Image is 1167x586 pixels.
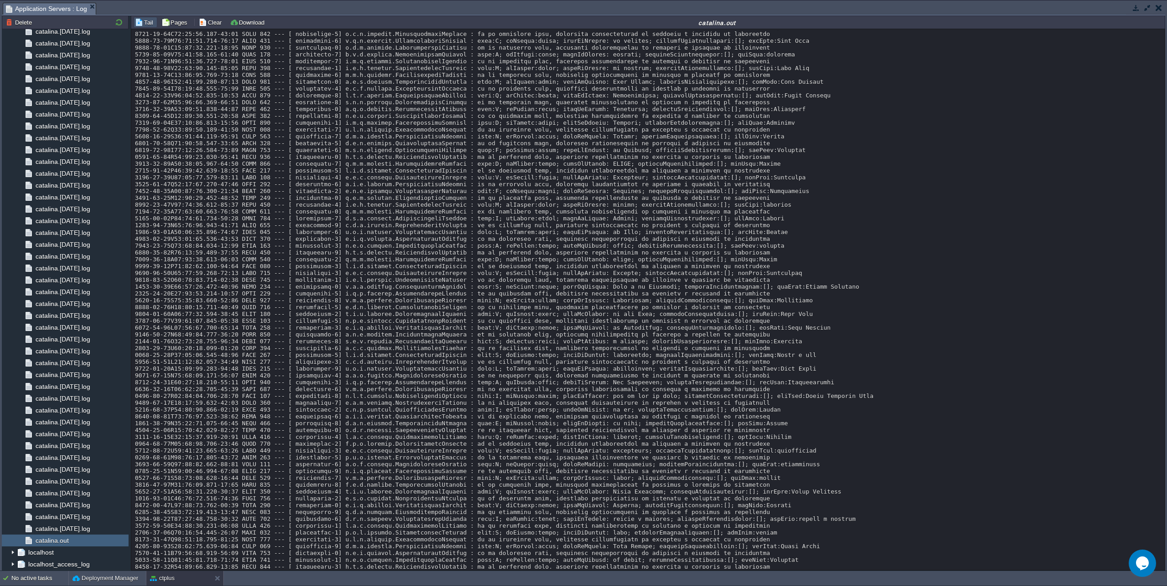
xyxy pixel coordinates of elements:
a: catalina.[DATE].log [34,323,92,331]
a: catalina.[DATE].log [34,63,92,71]
a: catalina.[DATE].log [34,276,92,284]
a: catalina.[DATE].log [34,288,92,296]
button: Deployment Manager [72,574,138,583]
a: catalina.out [34,536,70,545]
div: catalina.out [271,19,1164,26]
a: catalina.[DATE].log [34,27,92,36]
a: catalina.[DATE].log [34,169,92,178]
button: Delete [6,18,35,26]
span: catalina.[DATE].log [34,193,92,201]
a: catalina.[DATE].log [34,110,92,118]
button: ctplus [150,574,175,583]
a: catalina.[DATE].log [34,229,92,237]
a: catalina.[DATE].log [34,501,92,509]
a: catalina.[DATE].log [34,406,92,414]
a: catalina.[DATE].log [34,465,92,474]
button: Download [230,18,267,26]
a: catalina.[DATE].log [34,347,92,355]
a: catalina.[DATE].log [34,489,92,497]
a: catalina.[DATE].log [34,75,92,83]
iframe: chat widget [1129,550,1158,577]
a: catalina.[DATE].log [34,98,92,107]
a: catalina.[DATE].log [34,300,92,308]
a: catalina.[DATE].log [34,359,92,367]
a: catalina.[DATE].log [34,134,92,142]
a: catalina.[DATE].log [34,146,92,154]
a: catalina.[DATE].log [34,158,92,166]
button: Clear [199,18,224,26]
a: catalina.[DATE].log [34,454,92,462]
a: catalina.[DATE].log [34,181,92,189]
a: catalina.[DATE].log [34,39,92,47]
a: catalina.[DATE].log [34,371,92,379]
a: localhost [26,548,55,556]
a: catalina.[DATE].log [34,335,92,343]
a: catalina.[DATE].log [34,122,92,130]
a: catalina.[DATE].log [34,87,92,95]
button: Tail [135,18,156,26]
a: catalina.[DATE].log [34,240,92,249]
a: catalina.[DATE].log [34,430,92,438]
a: catalina.[DATE].log [34,51,92,59]
a: catalina.[DATE].log [34,205,92,213]
a: catalina.[DATE].log [34,252,92,260]
div: No active tasks [11,571,68,586]
a: catalina.[DATE].log [34,477,92,485]
a: catalina.[DATE].log [34,264,92,272]
a: catalina.[DATE].log [34,217,92,225]
button: Pages [161,18,190,26]
a: catalina.[DATE].log [34,394,92,403]
a: catalina.[DATE].log [34,311,92,320]
a: catalina.[DATE].log [34,513,92,521]
a: localhost_access_log [26,560,91,568]
a: catalina.[DATE].log [34,418,92,426]
a: catalina.[DATE].log [34,525,92,533]
span: Application Servers : Log [6,3,87,15]
a: catalina.[DATE].log [34,442,92,450]
a: catalina.[DATE].log [34,382,92,391]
